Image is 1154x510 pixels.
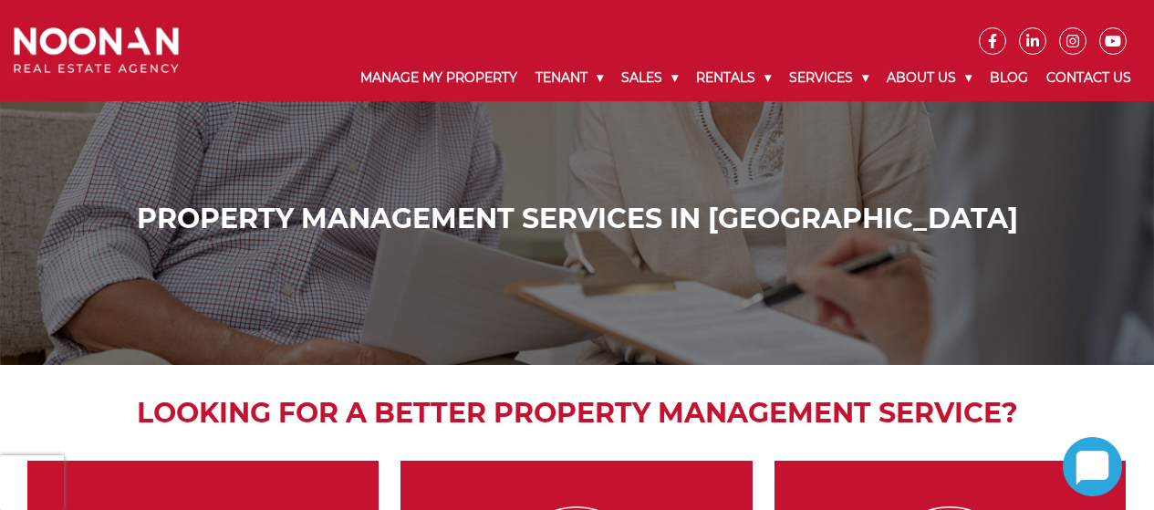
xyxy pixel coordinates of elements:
a: Contact Us [1037,55,1140,101]
a: About Us [878,55,981,101]
img: Noonan Real Estate Agency [14,27,179,73]
a: Manage My Property [351,55,526,101]
a: Tenant [526,55,612,101]
a: Services [780,55,878,101]
a: Blog [981,55,1037,101]
h2: Looking for a better property management service? [18,392,1136,433]
h1: Property Management Services in [GEOGRAPHIC_DATA] [18,203,1136,235]
a: Sales [612,55,687,101]
a: Rentals [687,55,780,101]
